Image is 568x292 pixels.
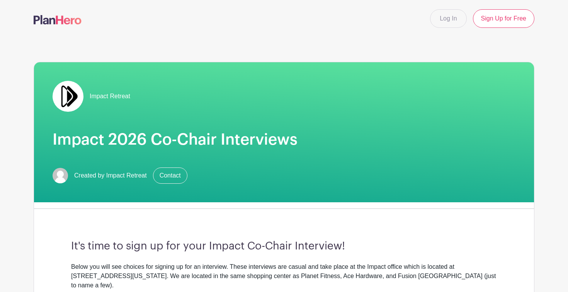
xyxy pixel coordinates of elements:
[53,168,68,183] img: default-ce2991bfa6775e67f084385cd625a349d9dcbb7a52a09fb2fda1e96e2d18dcdb.png
[153,167,187,184] a: Contact
[430,9,466,28] a: Log In
[74,171,147,180] span: Created by Impact Retreat
[71,240,497,253] h3: It's time to sign up for your Impact Co-Chair Interview!
[90,92,130,101] span: Impact Retreat
[53,81,83,112] img: Double%20Arrow%20Logo.jpg
[53,130,515,149] h1: Impact 2026 Co-Chair Interviews
[71,262,497,290] div: Below you will see choices for signing up for an interview. These interviews are casual and take ...
[473,9,534,28] a: Sign Up for Free
[34,15,82,24] img: logo-507f7623f17ff9eddc593b1ce0a138ce2505c220e1c5a4e2b4648c50719b7d32.svg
